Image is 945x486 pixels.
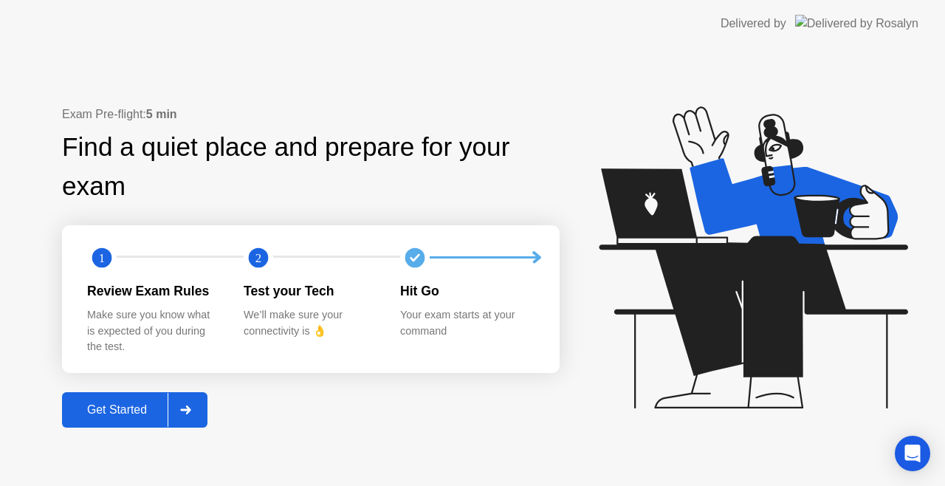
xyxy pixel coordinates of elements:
[244,281,377,301] div: Test your Tech
[721,15,786,32] div: Delivered by
[87,307,220,355] div: Make sure you know what is expected of you during the test.
[255,250,261,264] text: 2
[66,403,168,417] div: Get Started
[895,436,930,471] div: Open Intercom Messenger
[62,392,207,428] button: Get Started
[400,307,533,339] div: Your exam starts at your command
[99,250,105,264] text: 1
[62,106,560,123] div: Exam Pre-flight:
[795,15,918,32] img: Delivered by Rosalyn
[87,281,220,301] div: Review Exam Rules
[400,281,533,301] div: Hit Go
[62,128,560,206] div: Find a quiet place and prepare for your exam
[146,108,177,120] b: 5 min
[244,307,377,339] div: We’ll make sure your connectivity is 👌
